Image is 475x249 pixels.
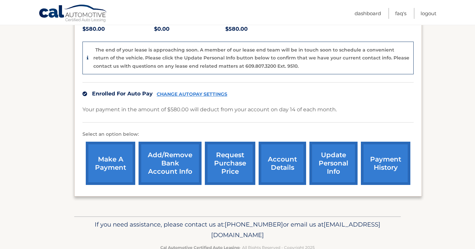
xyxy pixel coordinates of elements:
p: $580.00 [82,24,154,34]
a: Cal Automotive [39,4,108,23]
p: The end of your lease is approaching soon. A member of our lease end team will be in touch soon t... [93,47,409,69]
a: Logout [421,8,436,19]
a: FAQ's [395,8,406,19]
a: account details [259,142,306,185]
a: update personal info [309,142,358,185]
a: CHANGE AUTOPAY SETTINGS [157,91,227,97]
img: check.svg [82,91,87,96]
a: request purchase price [205,142,255,185]
span: [EMAIL_ADDRESS][DOMAIN_NAME] [211,221,380,239]
p: $0.00 [154,24,226,34]
p: $580.00 [225,24,297,34]
p: Select an option below: [82,130,414,138]
a: make a payment [86,142,135,185]
a: payment history [361,142,410,185]
span: Enrolled For Auto Pay [92,90,153,97]
p: If you need assistance, please contact us at: or email us at [79,219,396,240]
a: Add/Remove bank account info [139,142,202,185]
span: [PHONE_NUMBER] [225,221,283,228]
p: Your payment in the amount of $580.00 will deduct from your account on day 14 of each month. [82,105,337,114]
a: Dashboard [355,8,381,19]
